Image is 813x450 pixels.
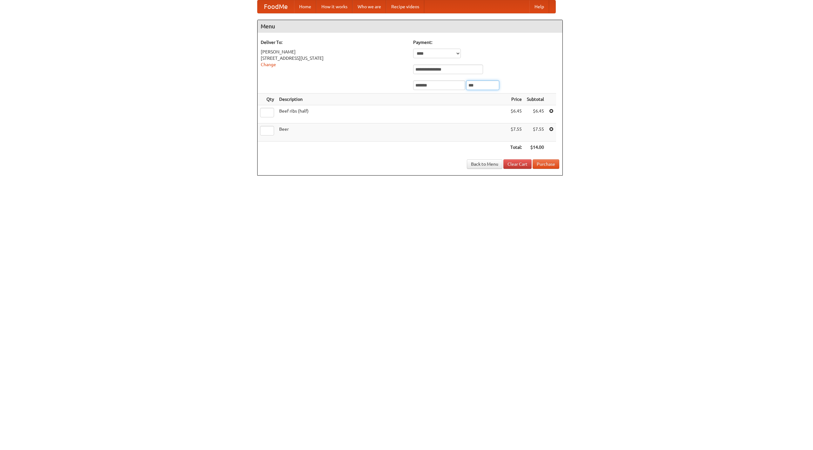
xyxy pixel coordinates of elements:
[294,0,316,13] a: Home
[508,123,524,142] td: $7.55
[386,0,424,13] a: Recipe videos
[261,62,276,67] a: Change
[258,93,277,105] th: Qty
[261,49,407,55] div: [PERSON_NAME]
[508,93,524,105] th: Price
[524,93,547,105] th: Subtotal
[524,105,547,123] td: $6.45
[261,55,407,61] div: [STREET_ADDRESS][US_STATE]
[258,0,294,13] a: FoodMe
[533,159,559,169] button: Purchase
[277,123,508,142] td: Beer
[524,123,547,142] td: $7.55
[508,142,524,153] th: Total:
[316,0,353,13] a: How it works
[529,0,549,13] a: Help
[508,105,524,123] td: $6.45
[503,159,532,169] a: Clear Cart
[258,20,562,33] h4: Menu
[353,0,386,13] a: Who we are
[261,39,407,45] h5: Deliver To:
[467,159,502,169] a: Back to Menu
[413,39,559,45] h5: Payment:
[277,105,508,123] td: Beef ribs (half)
[524,142,547,153] th: $14.00
[277,93,508,105] th: Description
